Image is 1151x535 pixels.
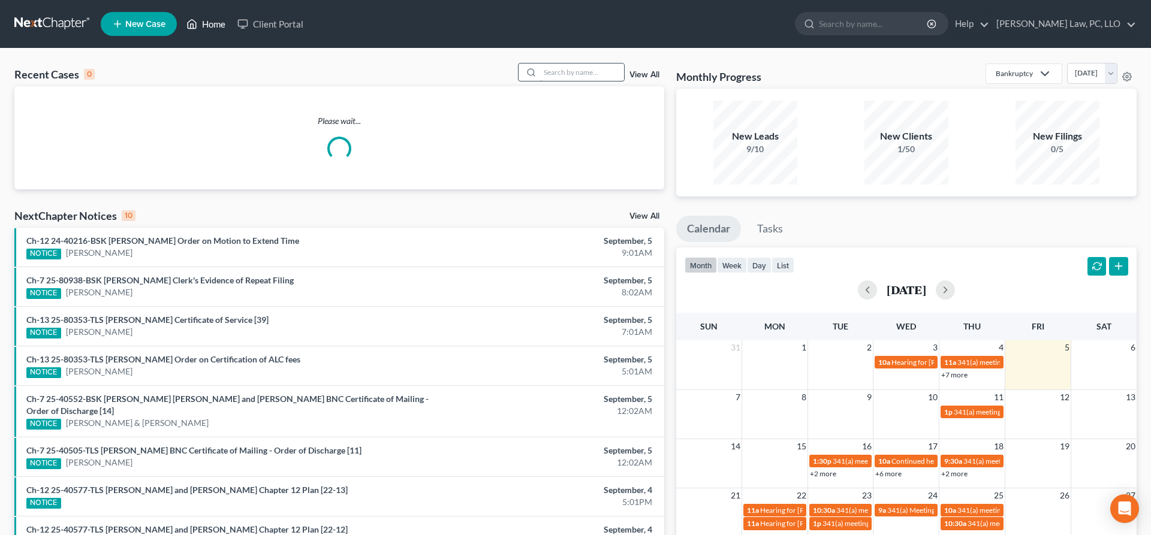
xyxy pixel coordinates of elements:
span: 18 [993,439,1005,454]
span: 25 [993,488,1005,503]
div: September, 5 [451,393,652,405]
div: 8:02AM [451,286,652,298]
span: 2 [866,340,873,355]
span: Tue [833,321,848,331]
div: September, 5 [451,274,652,286]
input: Search by name... [819,13,929,35]
span: 7 [734,390,742,404]
span: 21 [730,488,742,503]
input: Search by name... [540,64,624,81]
span: 11a [747,519,759,528]
span: 341(a) meeting for [PERSON_NAME] & [PERSON_NAME] [963,457,1143,466]
div: Open Intercom Messenger [1110,494,1139,523]
div: September, 5 [451,353,652,365]
div: 7:01AM [451,326,652,338]
span: 15 [796,439,807,454]
a: +2 more [941,469,968,478]
div: New Filings [1016,129,1099,143]
span: 341(a) meeting for [PERSON_NAME] & [PERSON_NAME] [968,519,1147,528]
a: +6 more [875,469,902,478]
h3: Monthly Progress [676,69,761,84]
span: Sat [1096,321,1111,331]
span: Wed [896,321,916,331]
span: Thu [963,321,981,331]
div: NOTICE [26,367,61,378]
span: 19 [1059,439,1071,454]
span: 341(a) meeting for [PERSON_NAME] [822,519,938,528]
a: Ch-13 25-80353-TLS [PERSON_NAME] Order on Certification of ALC fees [26,354,300,364]
a: [PERSON_NAME] [66,247,132,259]
a: +7 more [941,370,968,379]
div: September, 5 [451,235,652,247]
span: 11a [747,506,759,515]
div: 1/50 [864,143,948,155]
span: 9 [866,390,873,404]
span: 10:30a [944,519,966,528]
span: 341(a) meeting for [PERSON_NAME] [954,407,1069,416]
div: NextChapter Notices [14,208,135,223]
span: 5 [1063,340,1071,355]
a: +2 more [810,469,836,478]
p: Please wait... [14,115,664,127]
span: 9:30a [944,457,962,466]
div: 0/5 [1016,143,1099,155]
div: Bankruptcy [996,68,1033,78]
span: Hearing for [PERSON_NAME] Land & Cattle [760,519,896,528]
button: list [772,257,794,273]
a: [PERSON_NAME] [66,286,132,298]
span: 1p [813,519,821,528]
span: 10a [878,457,890,466]
div: Recent Cases [14,67,95,81]
span: 10 [927,390,939,404]
a: Ch-7 25-80938-BSK [PERSON_NAME] Clerk's Evidence of Repeat Filing [26,275,294,285]
div: NOTICE [26,288,61,299]
button: week [717,257,747,273]
span: 10a [944,506,956,515]
a: Client Portal [231,13,309,35]
a: View All [629,212,659,220]
span: 20 [1125,439,1137,454]
a: Home [180,13,231,35]
a: Ch-13 25-80353-TLS [PERSON_NAME] Certificate of Service [39] [26,315,269,325]
div: 5:01AM [451,365,652,377]
a: [PERSON_NAME] [66,326,132,338]
span: 14 [730,439,742,454]
span: 341(a) meeting for [PERSON_NAME] & [PERSON_NAME] [957,358,1137,367]
span: 26 [1059,488,1071,503]
a: Ch-12 25-40577-TLS [PERSON_NAME] and [PERSON_NAME] Chapter 12 Plan [22-13] [26,485,348,495]
button: month [685,257,717,273]
span: Mon [764,321,785,331]
a: Ch-7 25-40552-BSK [PERSON_NAME] [PERSON_NAME] and [PERSON_NAME] BNC Certificate of Mailing - Orde... [26,394,429,416]
span: 10a [878,358,890,367]
span: 27 [1125,488,1137,503]
div: New Leads [713,129,797,143]
span: 3 [932,340,939,355]
div: NOTICE [26,328,61,338]
a: Calendar [676,216,741,242]
span: 1:30p [813,457,831,466]
span: 6 [1129,340,1137,355]
span: 12 [1059,390,1071,404]
a: [PERSON_NAME] [66,365,132,377]
span: 31 [730,340,742,355]
span: 8 [800,390,807,404]
span: 10:30a [813,506,835,515]
div: New Clients [864,129,948,143]
span: 16 [861,439,873,454]
a: Help [949,13,989,35]
span: 23 [861,488,873,503]
div: NOTICE [26,249,61,259]
div: 9/10 [713,143,797,155]
div: 12:02AM [451,457,652,468]
span: 341(a) meeting for [PERSON_NAME] [957,506,1073,515]
span: 11a [944,358,956,367]
span: 341(a) meeting for [PERSON_NAME] [833,457,948,466]
span: 17 [927,439,939,454]
span: Fri [1032,321,1044,331]
span: 13 [1125,390,1137,404]
div: 0 [84,69,95,80]
a: [PERSON_NAME] [66,457,132,468]
span: 11 [993,390,1005,404]
span: 9a [878,506,886,515]
div: NOTICE [26,498,61,509]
